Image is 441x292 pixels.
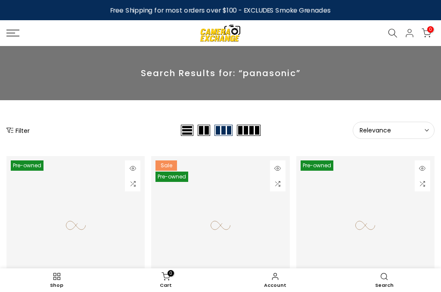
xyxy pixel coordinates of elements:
span: Search [334,283,435,288]
a: Account [220,270,330,290]
a: 0 Cart [112,270,221,290]
strong: Free Shipping for most orders over $100 - EXCLUDES Smoke Grenades [110,6,331,15]
span: Cart [116,283,217,288]
span: 0 [427,26,434,33]
a: Shop [2,270,112,290]
span: Relevance [360,126,428,134]
span: Shop [6,283,107,288]
span: 0 [168,270,174,277]
button: Relevance [353,122,435,139]
p: Search Results for: “panasonic” [6,68,435,79]
a: Search [330,270,439,290]
a: 0 [422,28,431,38]
span: Account [225,283,326,288]
button: Show filters [6,126,30,135]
